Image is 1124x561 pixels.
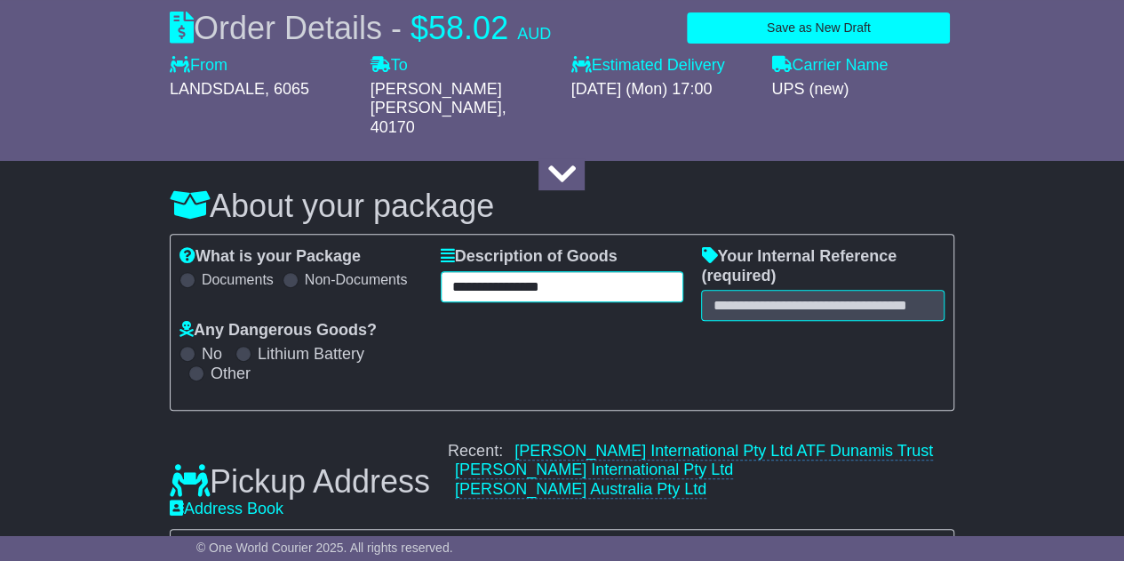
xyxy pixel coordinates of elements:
label: From [170,56,227,76]
div: [DATE] (Mon) 17:00 [570,80,753,100]
label: To [371,56,408,76]
h3: Pickup Address [170,464,430,500]
label: Estimated Delivery [570,56,753,76]
label: Documents [202,271,274,288]
button: Save as New Draft [687,12,950,44]
label: Carrier Name [771,56,888,76]
label: Description of Goods [441,247,618,267]
a: [PERSON_NAME] Australia Pty Ltd [455,480,706,499]
label: Other [211,365,251,384]
div: UPS (new) [771,80,954,100]
div: Recent: [448,442,954,500]
a: Address Book [170,500,283,519]
label: Non-Documents [305,271,408,288]
a: [PERSON_NAME] International Pty Ltd [455,461,733,479]
label: What is your Package [179,247,361,267]
span: 58.02 [428,10,508,46]
span: $ [411,10,428,46]
label: No [202,345,222,365]
span: LANDSDALE [170,80,265,98]
span: , 40170 [371,99,506,136]
label: Lithium Battery [258,345,364,365]
span: [PERSON_NAME] [PERSON_NAME] [371,80,502,117]
span: AUD [517,25,551,43]
label: Your Internal Reference (required) [701,247,945,285]
label: Any Dangerous Goods? [179,321,377,341]
span: © One World Courier 2025. All rights reserved. [196,541,453,555]
h3: About your package [170,188,954,224]
a: [PERSON_NAME] International Pty Ltd ATF Dunamis Trust [514,442,933,461]
div: Order Details - [170,9,551,47]
span: , 6065 [265,80,309,98]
